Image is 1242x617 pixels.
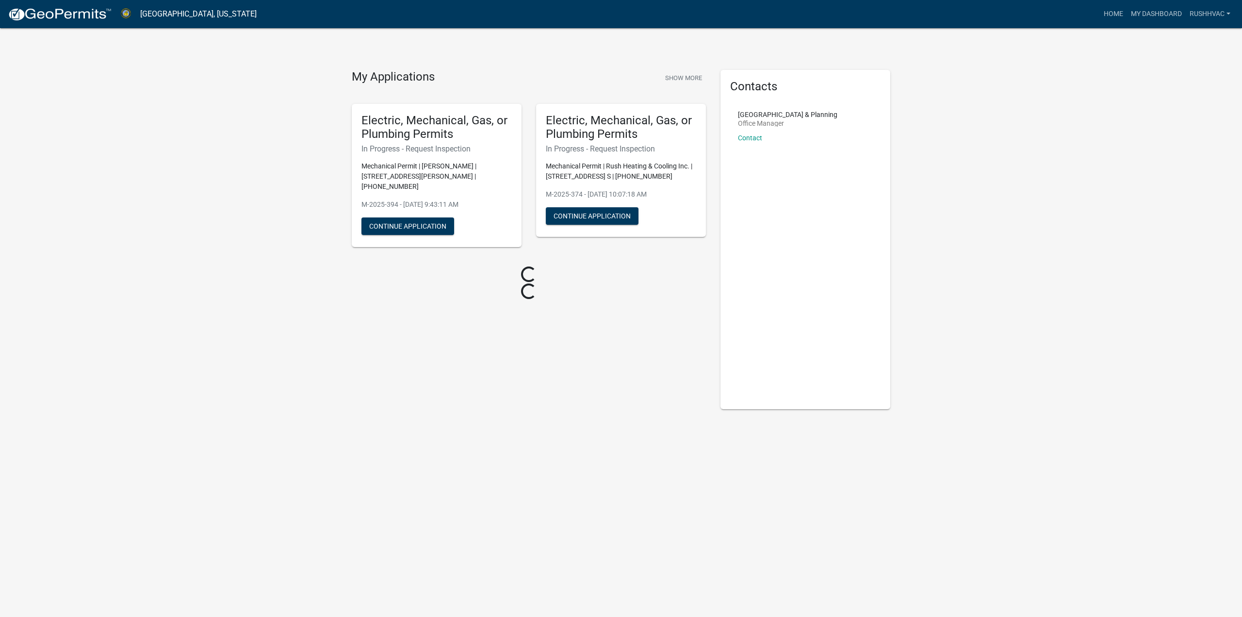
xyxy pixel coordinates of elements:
h5: Electric, Mechanical, Gas, or Plumbing Permits [361,114,512,142]
a: Rushhvac [1186,5,1234,23]
p: [GEOGRAPHIC_DATA] & Planning [738,111,837,118]
p: M-2025-394 - [DATE] 9:43:11 AM [361,200,512,210]
a: Home [1100,5,1127,23]
p: M-2025-374 - [DATE] 10:07:18 AM [546,189,696,200]
a: My Dashboard [1127,5,1186,23]
h6: In Progress - Request Inspection [361,144,512,153]
h6: In Progress - Request Inspection [546,144,696,153]
h5: Contacts [730,80,881,94]
p: Mechanical Permit | Rush Heating & Cooling Inc. | [STREET_ADDRESS] S | [PHONE_NUMBER] [546,161,696,182]
a: [GEOGRAPHIC_DATA], [US_STATE] [140,6,257,22]
p: Office Manager [738,120,837,127]
h4: My Applications [352,70,435,84]
p: Mechanical Permit | [PERSON_NAME] | [STREET_ADDRESS][PERSON_NAME] | [PHONE_NUMBER] [361,161,512,192]
button: Show More [661,70,706,86]
h5: Electric, Mechanical, Gas, or Plumbing Permits [546,114,696,142]
a: Contact [738,134,762,142]
button: Continue Application [361,217,454,235]
img: Abbeville County, South Carolina [119,7,132,20]
button: Continue Application [546,207,638,225]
